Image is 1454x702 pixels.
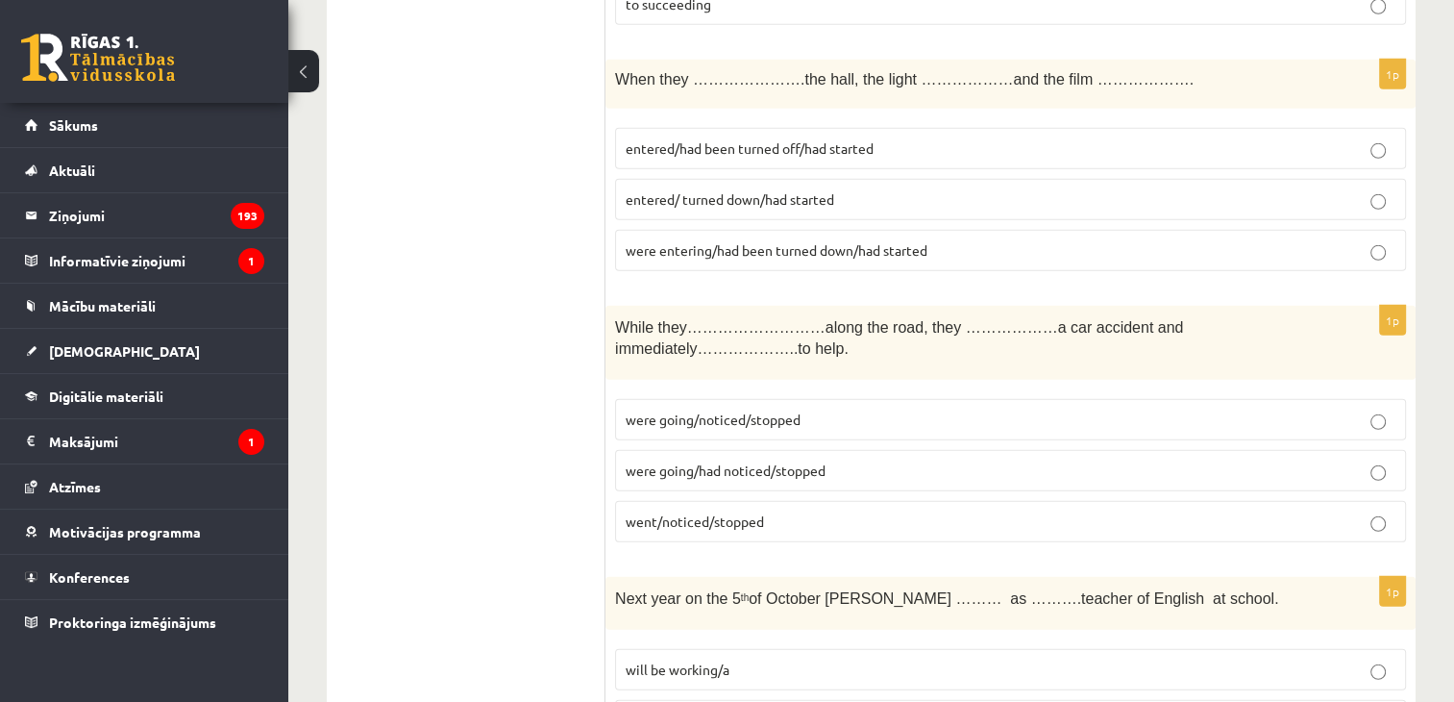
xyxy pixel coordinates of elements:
[626,513,764,530] span: went/noticed/stopped
[49,342,200,360] span: [DEMOGRAPHIC_DATA]
[626,661,729,678] span: will be working/a
[49,419,264,464] legend: Maksājumi
[49,523,201,540] span: Motivācijas programma
[1379,305,1406,336] p: 1p
[1370,143,1386,159] input: entered/had been turned off/had started
[25,329,264,373] a: [DEMOGRAPHIC_DATA]
[615,71,1194,88] span: When they ………………….the hall, the light ………………and the film ……………….
[49,388,163,405] span: Digitālie materiāli
[626,190,834,208] span: entered/ turned down/had started
[49,238,264,283] legend: Informatīvie ziņojumi
[741,592,749,603] sup: th
[1379,576,1406,607] p: 1p
[1370,194,1386,210] input: entered/ turned down/had started
[49,568,130,586] span: Konferences
[49,614,216,631] span: Proktoringa izmēģinājums
[49,193,264,238] legend: Ziņojumi
[25,374,264,418] a: Digitālie materiāli
[21,34,175,82] a: Rīgas 1. Tālmācības vidusskola
[25,193,264,238] a: Ziņojumi193
[49,162,95,179] span: Aktuāli
[626,462,826,479] span: were going/had noticed/stopped
[25,510,264,554] a: Motivācijas programma
[25,464,264,509] a: Atzīmes
[25,148,264,192] a: Aktuāli
[1370,414,1386,430] input: were going/noticed/stopped
[1370,465,1386,481] input: were going/had noticed/stopped
[25,284,264,328] a: Mācību materiāli
[49,116,98,134] span: Sākums
[1370,245,1386,261] input: were entering/had been turned down/had started
[25,238,264,283] a: Informatīvie ziņojumi1
[49,297,156,314] span: Mācību materiāli
[25,103,264,147] a: Sākums
[238,429,264,455] i: 1
[626,139,874,157] span: entered/had been turned off/had started
[1370,664,1386,680] input: will be working/a
[615,319,1183,358] span: While they………………………along the road, they ………………a car accident and immediately………………..to help.
[615,590,1278,607] span: Next year on the 5 of October [PERSON_NAME] ……… as ……….teacher of English at school.
[626,411,801,428] span: were going/noticed/stopped
[49,478,101,495] span: Atzīmes
[25,419,264,464] a: Maksājumi1
[1370,516,1386,532] input: went/noticed/stopped
[238,248,264,274] i: 1
[25,600,264,644] a: Proktoringa izmēģinājums
[25,555,264,599] a: Konferences
[1379,59,1406,89] p: 1p
[626,241,927,259] span: were entering/had been turned down/had started
[231,203,264,229] i: 193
